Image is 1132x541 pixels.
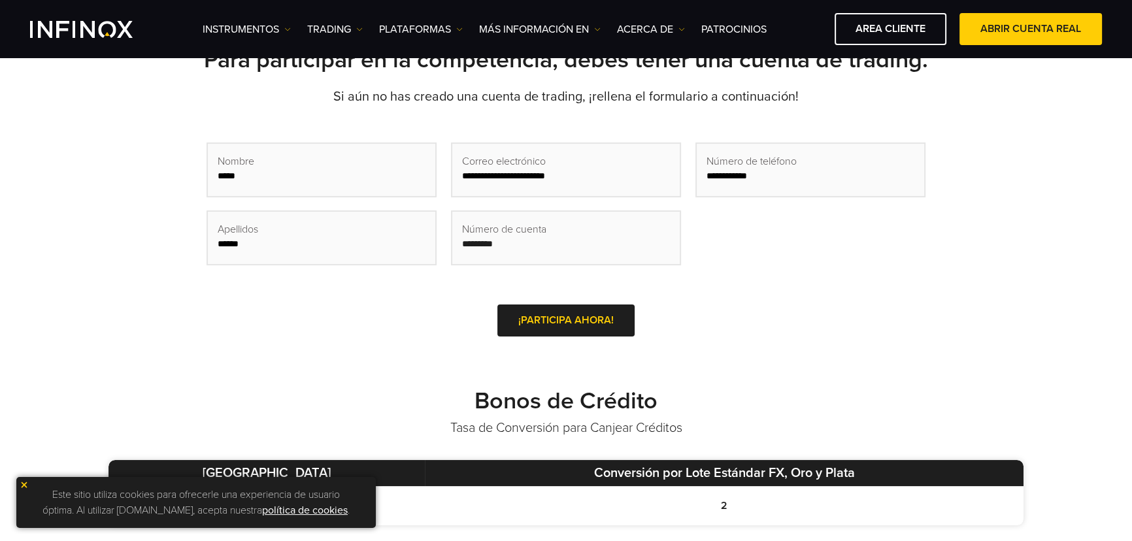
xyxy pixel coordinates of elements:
[835,13,946,45] a: AREA CLIENTE
[379,22,463,37] a: PLATAFORMAS
[108,419,1024,437] p: Tasa de Conversión para Canjear Créditos
[23,484,369,521] p: Este sitio utiliza cookies para ofrecerle una experiencia de usuario óptima. Al utilizar [DOMAIN_...
[462,221,546,237] span: Número de cuenta
[218,154,254,169] span: Nombre
[108,88,1024,106] p: Si aún no has creado una cuenta de trading, ¡rellena el formulario a continuación!
[959,13,1102,45] a: ABRIR CUENTA REAL
[474,387,658,415] strong: Bonos de Crédito
[218,221,258,237] span: Apellidos
[307,22,363,37] a: TRADING
[20,480,29,489] img: yellow close icon
[497,304,635,336] a: ¡PARTICIPA AHORA!
[701,22,767,37] a: Patrocinios
[425,486,1024,525] td: 2
[203,22,291,37] a: Instrumentos
[462,154,546,169] span: Correo electrónico
[479,22,601,37] a: Más información en
[707,154,797,169] span: Número de teléfono
[425,460,1024,486] th: Conversión por Lote Estándar FX, Oro y Plata
[617,22,685,37] a: ACERCA DE
[30,21,163,38] a: INFINOX Logo
[204,46,928,74] strong: Para participar en la competencia, debes tener una cuenta de trading.
[262,504,348,517] a: política de cookies
[108,460,425,486] th: [GEOGRAPHIC_DATA]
